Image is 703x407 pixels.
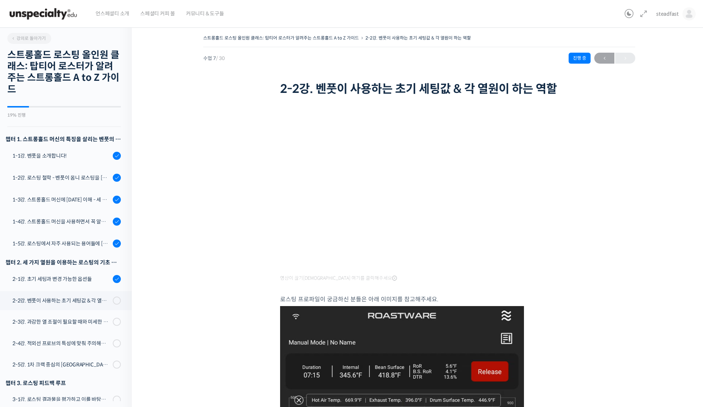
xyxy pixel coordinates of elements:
[280,294,558,304] p: 로스팅 프로파일이 궁금하신 분들은 아래 이미지를 참고해주세요.
[656,11,679,17] span: steadfast
[12,174,111,182] div: 1-2강. 로스팅 철학 - 벤풋이 옴니 로스팅을 [DATE] 않는 이유
[12,240,111,248] div: 1-5강. 로스팅에서 자주 사용되는 용어들에 [DATE] 이해
[203,56,225,61] span: 수업 7
[12,218,111,226] div: 1-4강. 스트롱홀드 머신을 사용하면서 꼭 알고 있어야 할 유의사항
[280,275,397,281] span: 영상이 끊기[DEMOGRAPHIC_DATA] 여기를 클릭해주세요
[12,339,111,347] div: 2-4강. 적외선 프로브의 특성에 맞춰 주의해야 할 점들
[12,152,111,160] div: 1-1강. 벤풋을 소개합니다!
[12,275,111,283] div: 2-1강. 초기 세팅과 변경 가능한 옵션들
[216,55,225,61] span: / 30
[5,378,121,388] div: 챕터 3. 로스팅 피드백 루프
[7,33,51,44] a: 강의로 돌아가기
[594,53,614,63] span: ←
[12,196,111,204] div: 1-3강. 스트롱홀드 머신에 [DATE] 이해 - 세 가지 열원이 만들어내는 변화
[365,35,471,41] a: 2-2강. 벤풋이 사용하는 초기 세팅값 & 각 열원이 하는 역할
[569,53,591,64] div: 진행 중
[5,134,121,144] h3: 챕터 1. 스트롱홀드 머신의 특징을 살리는 벤풋의 로스팅 방식
[12,318,111,326] div: 2-3강. 과감한 열 조절이 필요할 때와 미세한 열 조절이 필요할 때
[280,82,558,96] h1: 2-2강. 벤풋이 사용하는 초기 세팅값 & 각 열원이 하는 역할
[12,361,111,369] div: 2-5강. 1차 크랙 중심의 [GEOGRAPHIC_DATA]에 관하여
[5,257,121,267] div: 챕터 2. 세 가지 열원을 이용하는 로스팅의 기초 설계
[11,35,46,41] span: 강의로 돌아가기
[7,49,121,95] h2: 스트롱홀드 로스팅 올인원 클래스: 탑티어 로스터가 알려주는 스트롱홀드 A to Z 가이드
[7,113,121,117] div: 19% 진행
[203,35,359,41] a: 스트롱홀드 로스팅 올인원 클래스: 탑티어 로스터가 알려주는 스트롱홀드 A to Z 가이드
[12,395,111,403] div: 3-1강. 로스팅 결과물을 평가하고 이를 바탕으로 프로파일을 설계하는 방법
[12,297,111,305] div: 2-2강. 벤풋이 사용하는 초기 세팅값 & 각 열원이 하는 역할
[594,53,614,64] a: ←이전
